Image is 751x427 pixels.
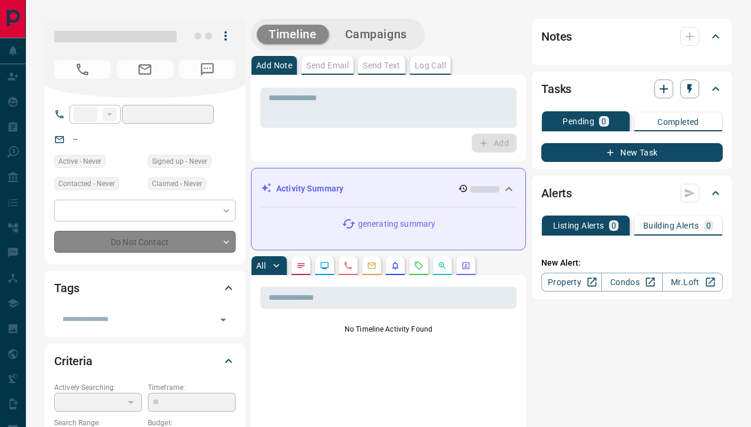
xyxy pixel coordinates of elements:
svg: Calls [343,261,353,270]
span: No Number [54,60,111,79]
span: Claimed - Never [152,178,202,190]
div: Do Not Contact [54,231,236,253]
p: Building Alerts [643,221,699,230]
div: Alerts [541,179,723,207]
p: No Timeline Activity Found [260,324,517,335]
p: Listing Alerts [553,221,604,230]
div: Tasks [541,75,723,103]
span: Signed up - Never [152,155,207,167]
button: Open [215,312,231,328]
svg: Requests [414,261,424,270]
h2: Criteria [54,352,92,370]
p: New Alert: [541,257,723,269]
button: Campaigns [333,25,419,44]
div: Tags [54,274,236,302]
p: 0 [601,117,606,125]
svg: Emails [367,261,376,270]
a: Property [541,273,602,292]
div: Notes [541,22,723,51]
svg: Opportunities [438,261,447,270]
span: No Email [117,60,173,79]
p: Timeframe: [148,382,236,393]
p: Pending [563,117,594,125]
svg: Listing Alerts [391,261,400,270]
p: All [256,262,266,270]
p: Activity Summary [276,183,343,195]
h2: Notes [541,27,572,46]
h2: Tags [54,279,79,297]
p: 0 [611,221,616,230]
svg: Lead Browsing Activity [320,261,329,270]
span: Contacted - Never [58,178,115,190]
p: Actively Searching: [54,382,142,393]
p: generating summary [358,218,435,230]
span: Active - Never [58,155,101,167]
button: New Task [541,143,723,162]
p: Completed [657,118,699,126]
button: Timeline [257,25,329,44]
span: No Number [179,60,236,79]
a: Condos [601,273,662,292]
h2: Alerts [541,184,572,203]
h2: Tasks [541,80,571,98]
p: 0 [706,221,711,230]
p: Add Note [256,61,292,69]
div: Activity Summary [261,178,516,200]
a: Mr.Loft [662,273,723,292]
svg: Notes [296,261,306,270]
a: -- [73,134,78,144]
svg: Agent Actions [461,261,471,270]
div: Criteria [54,347,236,375]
